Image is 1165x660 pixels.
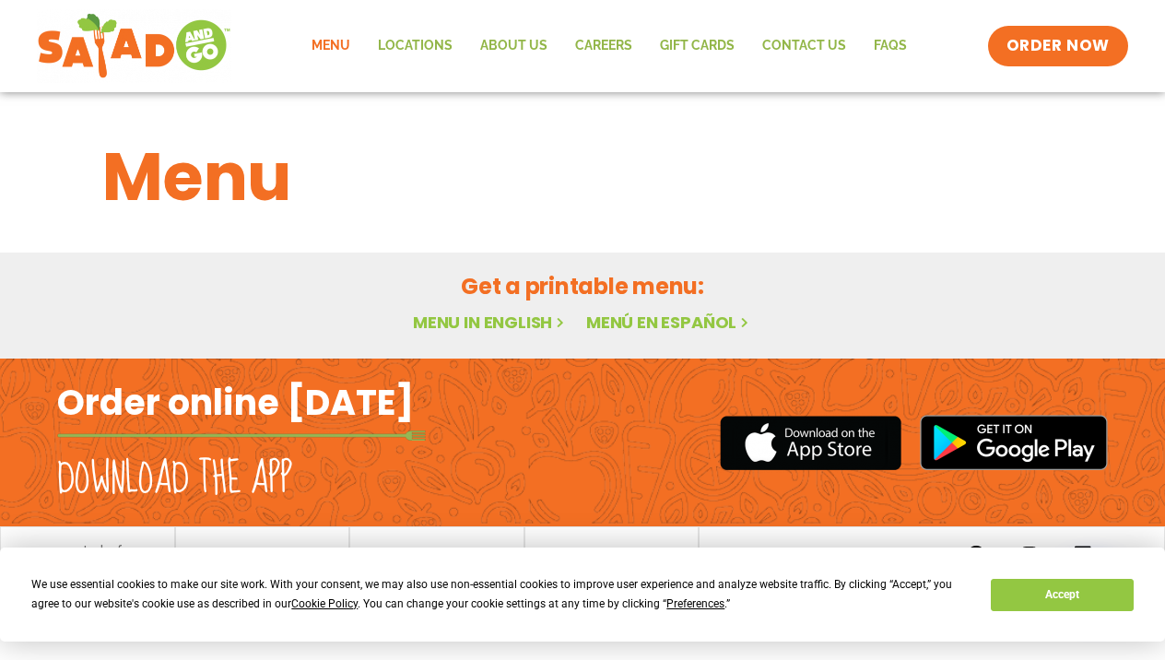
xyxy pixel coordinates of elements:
[748,25,860,67] a: Contact Us
[920,415,1108,470] img: google_play
[31,575,969,614] div: We use essential cookies to make our site work. With your consent, we may also use non-essential ...
[57,430,426,441] img: fork
[37,9,231,83] img: new-SAG-logo-768×292
[988,26,1128,66] a: ORDER NOW
[57,454,292,505] h2: Download the app
[364,25,466,67] a: Locations
[586,311,752,334] a: Menú en español
[666,597,724,610] span: Preferences
[646,25,748,67] a: GIFT CARDS
[561,25,646,67] a: Careers
[291,597,358,610] span: Cookie Policy
[57,380,414,425] h2: Order online [DATE]
[720,413,901,473] img: appstore
[298,25,921,67] nav: Menu
[1006,35,1110,57] span: ORDER NOW
[298,25,364,67] a: Menu
[991,579,1133,611] button: Accept
[102,127,1063,227] h1: Menu
[860,25,921,67] a: FAQs
[102,270,1063,302] h2: Get a printable menu:
[466,25,561,67] a: About Us
[10,544,165,570] a: meet chef [PERSON_NAME]
[413,311,568,334] a: Menu in English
